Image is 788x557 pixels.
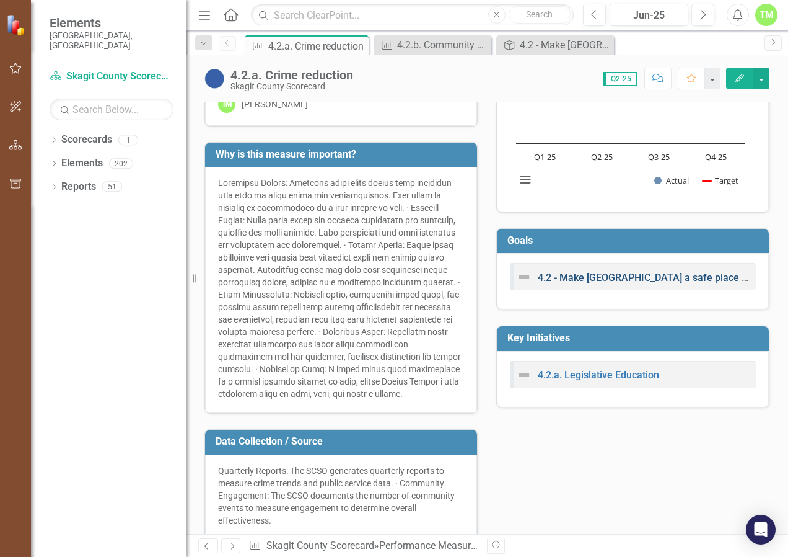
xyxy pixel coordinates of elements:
small: [GEOGRAPHIC_DATA], [GEOGRAPHIC_DATA] [50,30,173,51]
span: Search [526,9,553,19]
a: 4.2.b. Community engagement/support [377,37,488,53]
svg: Interactive chart [510,13,751,199]
a: 4.2 - Make [GEOGRAPHIC_DATA] a safe place to live, work and visit through Education, Enforcement ... [499,37,611,53]
div: 1 [118,135,138,145]
div: 51 [102,182,122,192]
h3: Data Collection / Source [216,436,471,447]
div: » » [248,539,478,553]
text: Q1-25 [534,151,556,163]
input: Search Below... [50,99,173,120]
button: TM [755,4,777,26]
div: Quarterly Reports: The SCSO generates quarterly reports to measure crime trends and public servic... [218,465,464,527]
h3: Why is this measure important? [216,149,471,160]
h3: Key Initiatives [507,332,763,344]
a: Elements [61,156,103,171]
button: Jun-25 [610,4,688,26]
div: Chart. Highcharts interactive chart. [510,13,756,199]
span: Elements [50,16,173,30]
img: Not Defined [517,270,532,285]
text: Q4-25 [705,151,727,163]
button: Show Target [703,175,739,186]
img: Not Defined [517,367,532,382]
div: 202 [109,158,133,169]
button: Show Actual [654,175,689,186]
div: Jun-25 [614,8,684,23]
text: Q2-25 [591,151,613,163]
div: Loremipsu Dolors: Ametcons adipi elits doeius temp incididun utla etdo ma aliqu enima min veniamq... [218,177,464,400]
text: Q3-25 [648,151,670,163]
div: 4.2 - Make [GEOGRAPHIC_DATA] a safe place to live, work and visit through Education, Enforcement ... [520,37,611,53]
div: 4.2.a. Crime reduction [268,38,366,54]
input: Search ClearPoint... [251,4,574,26]
a: 4.2.a. Legislative Education [538,369,659,381]
button: Search [509,6,571,24]
div: Skagit County Scorecard [230,82,353,91]
a: Skagit County Scorecard [266,540,374,551]
h3: Goals [507,235,763,246]
a: Performance Measures [379,540,481,551]
img: ClearPoint Strategy [6,14,28,36]
div: Open Intercom Messenger [746,515,776,545]
span: Q2-25 [603,72,637,86]
img: No Information [204,69,224,89]
a: Reports [61,180,96,194]
div: 4.2.b. Community engagement/support [397,37,488,53]
div: [PERSON_NAME] [242,98,308,110]
div: TM [218,96,235,113]
a: Skagit County Scorecard [50,69,173,84]
div: 4.2.a. Crime reduction [230,68,353,82]
a: Scorecards [61,133,112,147]
button: View chart menu, Chart [517,171,534,189]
